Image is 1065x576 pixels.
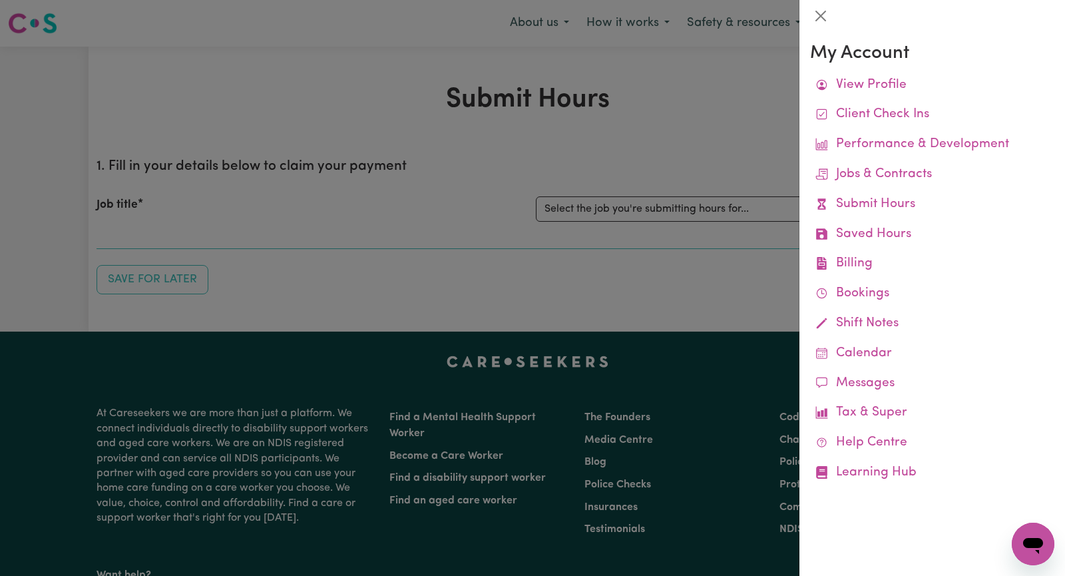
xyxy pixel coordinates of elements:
[810,220,1054,250] a: Saved Hours
[810,130,1054,160] a: Performance & Development
[810,428,1054,458] a: Help Centre
[1012,523,1054,565] iframe: Button to launch messaging window
[810,71,1054,101] a: View Profile
[810,398,1054,428] a: Tax & Super
[810,160,1054,190] a: Jobs & Contracts
[810,339,1054,369] a: Calendar
[810,43,1054,65] h3: My Account
[810,369,1054,399] a: Messages
[810,279,1054,309] a: Bookings
[810,100,1054,130] a: Client Check Ins
[810,190,1054,220] a: Submit Hours
[810,458,1054,488] a: Learning Hub
[810,249,1054,279] a: Billing
[810,309,1054,339] a: Shift Notes
[810,5,831,27] button: Close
